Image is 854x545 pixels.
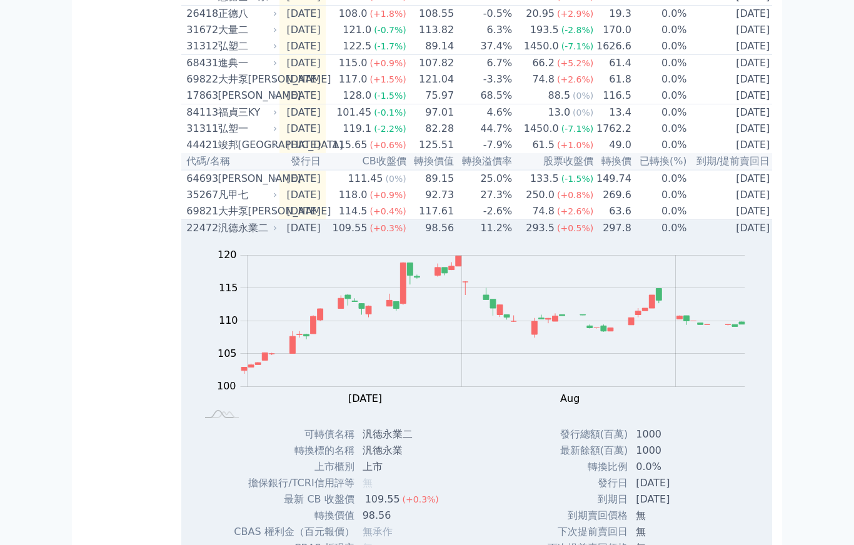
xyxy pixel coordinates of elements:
td: 6.7% [455,55,513,72]
div: 26418 [186,6,214,21]
td: [DATE] [688,38,775,55]
td: 0.0% [632,220,688,237]
div: 35267 [186,187,214,202]
td: [DATE] [279,22,325,38]
div: [PERSON_NAME] [218,171,274,186]
td: 44.7% [455,121,513,137]
th: 轉換價 [594,153,632,170]
span: (+0.3%) [403,494,439,504]
td: 0.0% [632,6,688,22]
span: (0%) [573,107,593,117]
span: (+1.0%) [557,140,593,150]
td: [DATE] [279,87,325,104]
span: (+0.3%) [369,223,406,233]
div: 汎德永業二 [218,221,274,236]
span: (-2.8%) [561,25,594,35]
td: 0.0% [632,87,688,104]
span: (+1.5%) [369,74,406,84]
td: -3.3% [455,71,513,87]
div: 31672 [186,22,214,37]
td: 61.8 [594,71,632,87]
span: (-1.7%) [374,41,406,51]
td: 擔保銀行/TCRI信用評等 [233,475,354,491]
div: 大量二 [218,22,274,37]
td: 上市 [355,459,449,475]
th: CB收盤價 [326,153,407,170]
span: (0%) [386,174,406,184]
span: (+2.6%) [557,74,593,84]
td: 0.0% [632,137,688,153]
div: 293.5 [523,221,557,236]
td: 0.0% [632,203,688,220]
td: 發行總額(百萬) [547,426,628,442]
div: 74.8 [530,72,557,87]
td: [DATE] [628,491,723,507]
g: Chart [211,249,764,404]
span: (-7.1%) [561,41,594,51]
div: 31312 [186,39,214,54]
td: [DATE] [279,137,325,153]
span: 無承作 [363,526,393,537]
td: 0.0% [632,104,688,121]
span: (+0.5%) [557,223,593,233]
span: (-7.1%) [561,124,594,134]
div: 115.65 [329,137,369,152]
td: 無 [628,507,723,524]
td: 61.4 [594,55,632,72]
td: [DATE] [628,475,723,491]
div: 101.45 [334,105,374,120]
div: [PERSON_NAME] [218,88,274,103]
div: 117.0 [336,72,370,87]
td: [DATE] [688,71,775,87]
span: (0%) [573,91,593,101]
td: 117.61 [407,203,455,220]
td: 4.6% [455,104,513,121]
td: 0.0% [628,459,723,475]
td: 92.73 [407,187,455,203]
td: [DATE] [279,71,325,87]
td: 108.55 [407,6,455,22]
td: 149.74 [594,170,632,187]
td: [DATE] [279,38,325,55]
span: (+5.2%) [557,58,593,68]
div: 69821 [186,204,214,219]
td: 1000 [628,426,723,442]
td: [DATE] [688,55,775,72]
span: (-0.1%) [374,107,406,117]
td: 11.2% [455,220,513,237]
td: 6.3% [455,22,513,38]
td: [DATE] [688,6,775,22]
td: [DATE] [279,187,325,203]
div: 108.0 [336,6,370,21]
td: 89.14 [407,38,455,55]
div: 22472 [186,221,214,236]
td: 1000 [628,442,723,459]
span: (+0.6%) [369,140,406,150]
div: 66.2 [530,56,557,71]
div: 128.0 [340,88,374,103]
td: -7.9% [455,137,513,153]
th: 股票收盤價 [513,153,594,170]
td: [DATE] [279,121,325,137]
div: 88.5 [545,88,573,103]
td: 75.97 [407,87,455,104]
tspan: Aug [560,392,580,404]
span: (-0.7%) [374,25,406,35]
td: 37.4% [455,38,513,55]
div: 118.0 [336,187,370,202]
g: Series [241,256,745,374]
td: [DATE] [688,187,775,203]
td: 0.0% [632,55,688,72]
div: 17863 [186,88,214,103]
div: 109.55 [363,492,403,507]
div: 115.0 [336,56,370,71]
span: (+0.8%) [557,190,593,200]
th: 已轉換(%) [632,153,688,170]
td: 116.5 [594,87,632,104]
tspan: 120 [218,249,237,261]
div: 122.5 [340,39,374,54]
span: (+1.8%) [369,9,406,19]
td: 297.8 [594,220,632,237]
span: (-1.5%) [374,91,406,101]
span: (+0.4%) [369,206,406,216]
